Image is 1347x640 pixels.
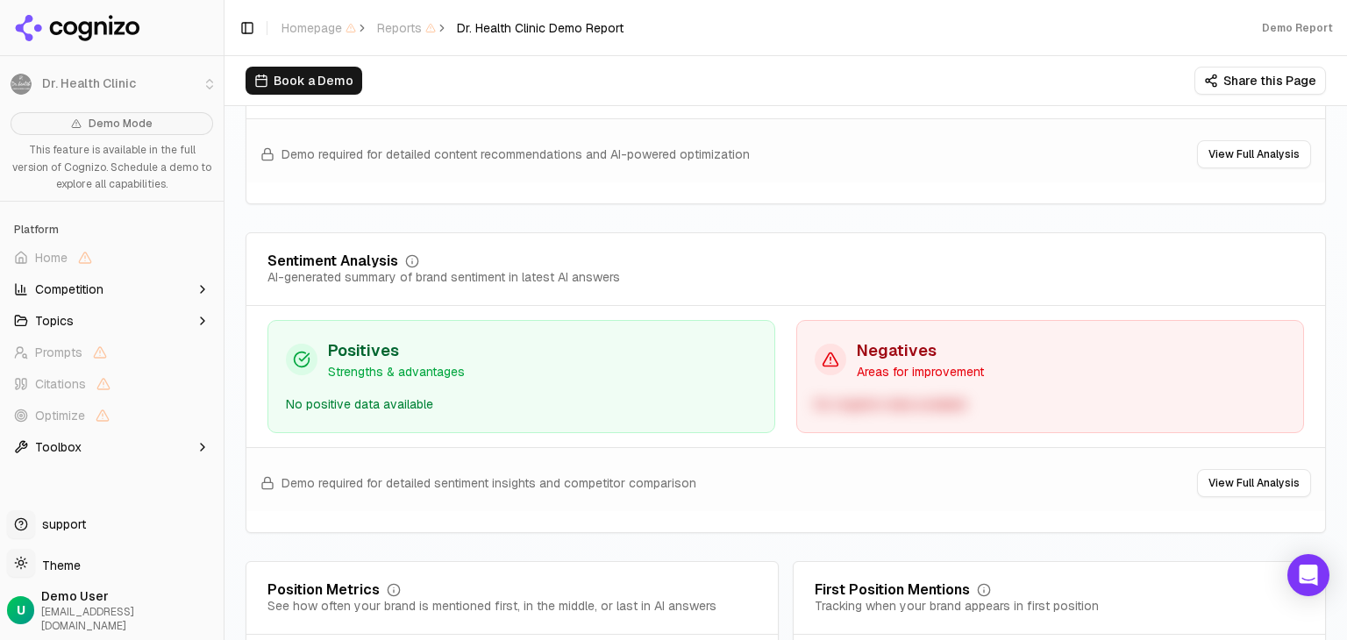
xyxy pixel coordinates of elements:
nav: breadcrumb [282,19,624,37]
span: Theme [35,558,81,573]
div: Sentiment Analysis [267,254,398,268]
span: Demo User [41,587,217,605]
p: Areas for improvement [857,363,984,380]
div: Tracking when your brand appears in first position [815,597,1099,615]
img: website_grey.svg [28,46,42,60]
span: Demo required for detailed sentiment insights and competitor comparison [282,474,696,492]
img: tab_keywords_by_traffic_grey.svg [175,102,189,116]
div: No negative data available [815,395,1286,415]
span: Competition [35,281,103,298]
img: tab_domain_overview_orange.svg [47,102,61,116]
span: Optimize [35,407,85,424]
span: Citations [35,375,86,393]
p: Strengths & advantages [328,363,465,380]
span: Dr. Health Clinic Demo Report [457,19,624,37]
div: Demo Report [1262,21,1333,35]
div: Domain Overview [67,103,157,115]
p: This feature is available in the full version of Cognizo. Schedule a demo to explore all capabili... [11,142,213,194]
div: Position Metrics [267,583,380,597]
span: Demo Mode [89,117,153,131]
div: Platform [7,216,217,244]
h3: Positives [328,338,465,363]
span: [EMAIL_ADDRESS][DOMAIN_NAME] [41,605,217,633]
button: Topics [7,307,217,335]
div: First Position Mentions [815,583,970,597]
span: support [35,516,86,533]
div: Keywords by Traffic [194,103,296,115]
button: View Full Analysis [1197,140,1311,168]
h3: Negatives [857,338,984,363]
button: Toolbox [7,433,217,461]
span: Prompts [35,344,82,361]
img: logo_orange.svg [28,28,42,42]
span: Toolbox [35,438,82,456]
div: Domain: [URL] [46,46,125,60]
span: Home [35,249,68,267]
button: View Full Analysis [1197,469,1311,497]
span: U [17,601,25,619]
div: Open Intercom Messenger [1287,554,1329,596]
div: No positive data available [286,395,757,415]
span: Demo required for detailed content recommendations and AI-powered optimization [282,146,750,163]
span: Topics [35,312,74,330]
button: Competition [7,275,217,303]
span: Homepage [282,19,356,37]
div: AI-generated summary of brand sentiment in latest AI answers [267,268,620,286]
span: Reports [377,19,436,37]
div: See how often your brand is mentioned first, in the middle, or last in AI answers [267,597,716,615]
button: Share this Page [1194,67,1326,95]
button: Book a Demo [246,67,362,95]
div: v 4.0.25 [49,28,86,42]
